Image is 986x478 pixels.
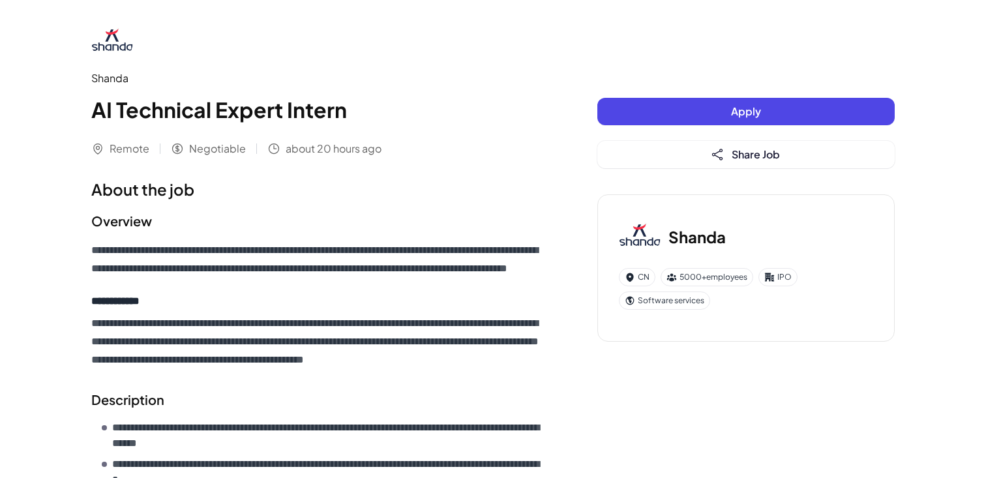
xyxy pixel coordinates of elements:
div: CN [619,268,655,286]
button: Apply [597,98,895,125]
span: Negotiable [189,141,246,157]
h1: About the job [91,177,545,201]
h2: Overview [91,211,545,231]
span: Remote [110,141,149,157]
span: about 20 hours ago [286,141,381,157]
div: Shanda [91,70,545,86]
span: Share Job [732,147,780,161]
div: 5000+ employees [661,268,753,286]
button: Share Job [597,141,895,168]
h3: Shanda [668,225,726,248]
h2: Description [91,390,545,410]
img: Sh [619,216,661,258]
div: IPO [758,268,798,286]
h1: AI Technical Expert Intern [91,94,545,125]
div: Software services [619,291,710,310]
img: Sh [91,21,133,63]
span: Apply [731,104,761,118]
